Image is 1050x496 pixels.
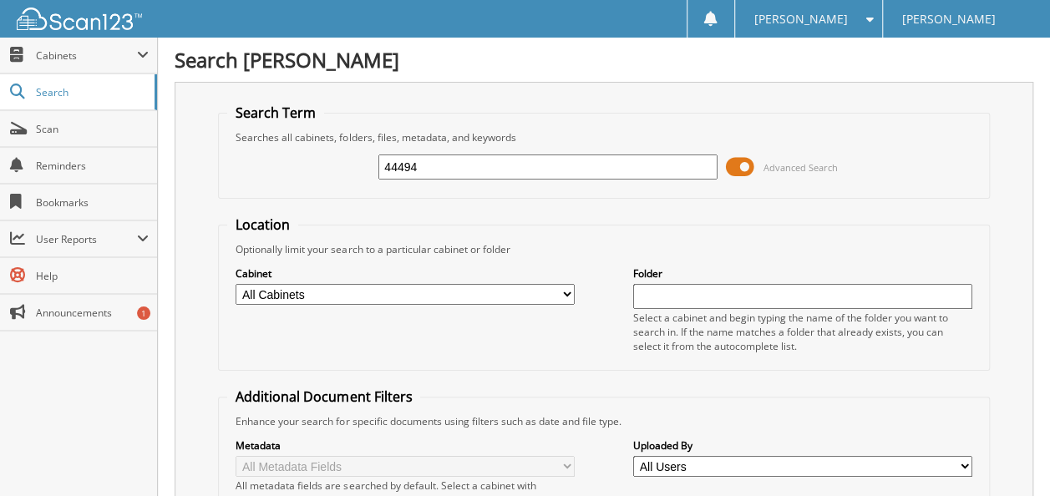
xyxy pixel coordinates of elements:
[763,161,838,174] span: Advanced Search
[227,414,980,428] div: Enhance your search for specific documents using filters such as date and file type.
[36,122,149,136] span: Scan
[36,159,149,173] span: Reminders
[236,438,575,453] label: Metadata
[36,232,137,246] span: User Reports
[36,48,137,63] span: Cabinets
[633,311,972,353] div: Select a cabinet and begin typing the name of the folder you want to search in. If the name match...
[633,438,972,453] label: Uploaded By
[227,130,980,144] div: Searches all cabinets, folders, files, metadata, and keywords
[227,104,324,122] legend: Search Term
[175,46,1033,73] h1: Search [PERSON_NAME]
[633,266,972,281] label: Folder
[753,14,847,24] span: [PERSON_NAME]
[36,306,149,320] span: Announcements
[36,85,146,99] span: Search
[236,266,575,281] label: Cabinet
[227,387,420,406] legend: Additional Document Filters
[36,269,149,283] span: Help
[902,14,996,24] span: [PERSON_NAME]
[36,195,149,210] span: Bookmarks
[137,306,150,320] div: 1
[17,8,142,30] img: scan123-logo-white.svg
[227,215,298,234] legend: Location
[227,242,980,256] div: Optionally limit your search to a particular cabinet or folder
